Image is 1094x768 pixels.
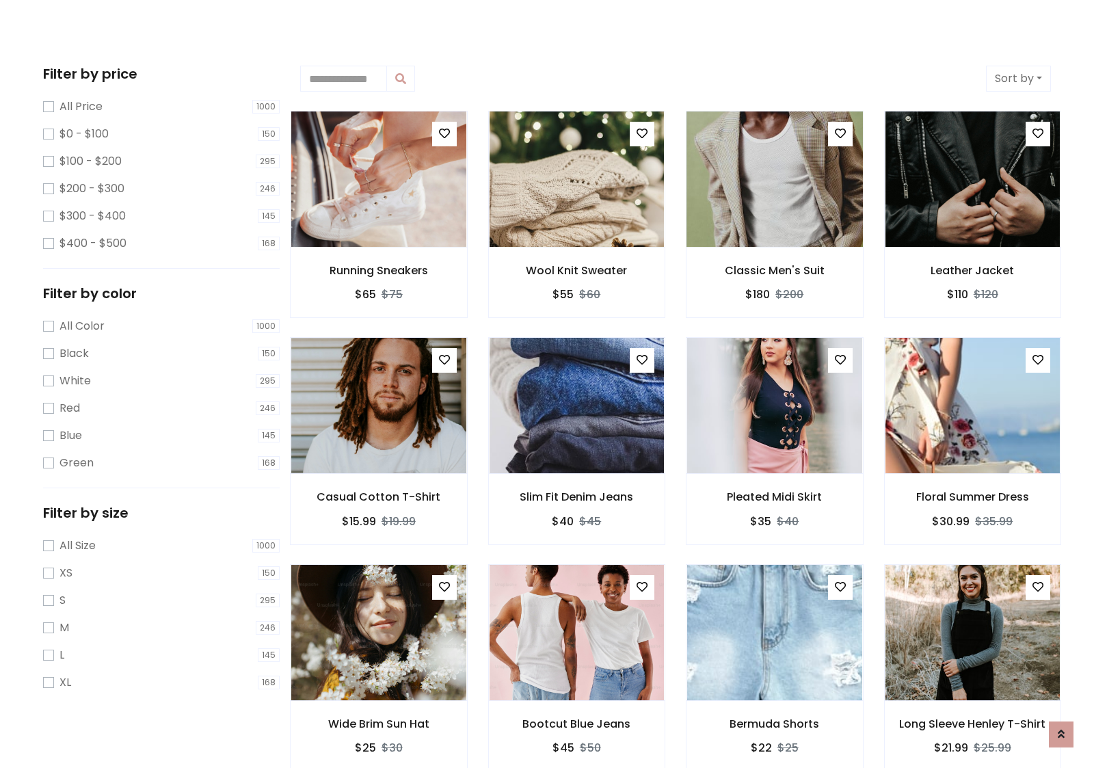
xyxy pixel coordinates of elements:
span: 246 [256,182,280,196]
label: All Price [59,98,103,115]
span: 145 [258,429,280,442]
del: $75 [382,287,403,302]
del: $60 [579,287,600,302]
span: 145 [258,648,280,662]
span: 1000 [252,319,280,333]
del: $25 [777,740,799,756]
del: $45 [579,514,601,529]
label: Red [59,400,80,416]
label: Green [59,455,94,471]
h6: Pleated Midi Skirt [686,490,863,503]
h6: $65 [355,288,376,301]
span: 295 [256,374,280,388]
h6: $180 [745,288,770,301]
label: All Color [59,318,105,334]
h6: Casual Cotton T-Shirt [291,490,467,503]
label: White [59,373,91,389]
span: 168 [258,237,280,250]
span: 168 [258,456,280,470]
del: $35.99 [975,514,1013,529]
del: $30 [382,740,403,756]
label: Black [59,345,89,362]
h6: $40 [552,515,574,528]
span: 150 [258,347,280,360]
h6: Long Sleeve Henley T-Shirt [885,717,1061,730]
span: 246 [256,401,280,415]
span: 295 [256,594,280,607]
label: $300 - $400 [59,208,126,224]
label: XS [59,565,72,581]
span: 1000 [252,539,280,553]
label: $100 - $200 [59,153,122,170]
h6: $45 [552,741,574,754]
h6: $110 [947,288,968,301]
h6: Classic Men's Suit [686,264,863,277]
del: $120 [974,287,998,302]
h6: Wide Brim Sun Hat [291,717,467,730]
span: 150 [258,566,280,580]
h6: $22 [751,741,772,754]
h6: Floral Summer Dress [885,490,1061,503]
del: $19.99 [382,514,416,529]
label: L [59,647,64,663]
label: $200 - $300 [59,181,124,197]
label: $400 - $500 [59,235,126,252]
label: Blue [59,427,82,444]
del: $50 [580,740,601,756]
h6: Wool Knit Sweater [489,264,665,277]
span: 150 [258,127,280,141]
h6: $25 [355,741,376,754]
h6: Bootcut Blue Jeans [489,717,665,730]
span: 1000 [252,100,280,114]
h6: $15.99 [342,515,376,528]
label: XL [59,674,71,691]
button: Sort by [986,66,1051,92]
h5: Filter by color [43,285,280,302]
label: $0 - $100 [59,126,109,142]
span: 295 [256,155,280,168]
h6: Running Sneakers [291,264,467,277]
h6: Leather Jacket [885,264,1061,277]
h6: $30.99 [932,515,970,528]
h6: $35 [750,515,771,528]
h5: Filter by size [43,505,280,521]
label: S [59,592,66,609]
h6: $55 [552,288,574,301]
span: 145 [258,209,280,223]
h5: Filter by price [43,66,280,82]
del: $200 [775,287,803,302]
h6: Slim Fit Denim Jeans [489,490,665,503]
label: All Size [59,538,96,554]
h6: Bermuda Shorts [686,717,863,730]
del: $25.99 [974,740,1011,756]
label: M [59,620,69,636]
span: 246 [256,621,280,635]
span: 168 [258,676,280,689]
del: $40 [777,514,799,529]
h6: $21.99 [934,741,968,754]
